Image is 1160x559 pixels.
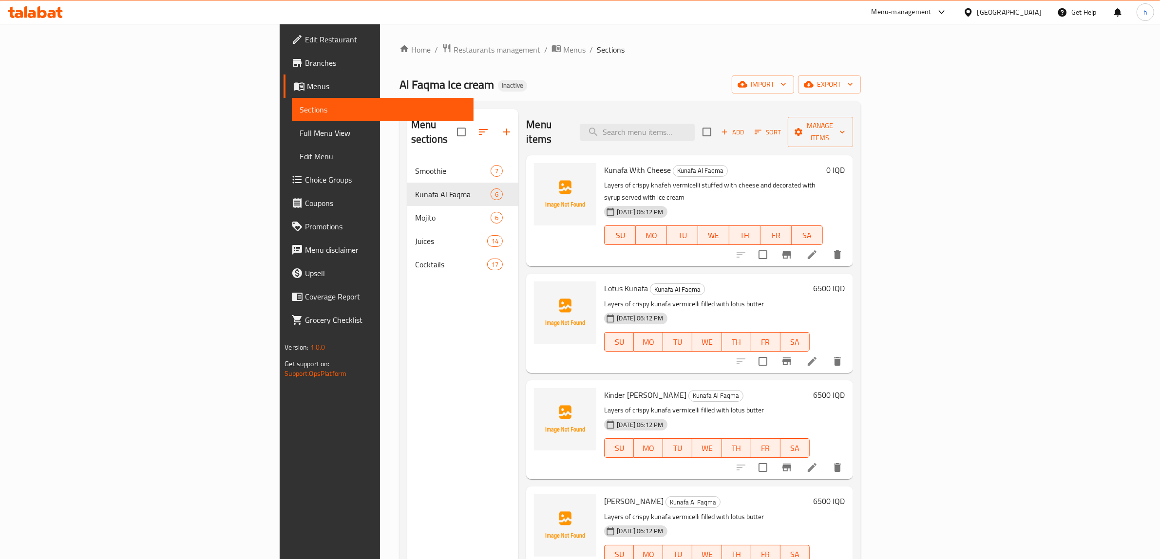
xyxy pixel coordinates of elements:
span: Select all sections [451,122,472,142]
span: Coverage Report [305,291,466,302]
button: TU [663,438,692,458]
span: Mojito [415,212,491,224]
input: search [580,124,695,141]
span: Kinder [PERSON_NAME] [604,388,686,402]
span: Menu disclaimer [305,244,466,256]
button: Add section [495,120,518,144]
button: delete [826,456,849,479]
span: FR [755,335,777,349]
h6: 6500 IQD [814,494,845,508]
span: Select to update [753,244,773,265]
span: Menus [563,44,586,56]
span: Branches [305,57,466,69]
button: MO [636,225,667,245]
span: [DATE] 06:12 PM [613,526,667,536]
a: Full Menu View [292,121,474,145]
li: / [590,44,593,56]
button: Branch-specific-item [775,456,799,479]
a: Coverage Report [284,285,474,308]
span: Manage items [796,120,845,144]
h6: 6500 IQD [814,281,845,295]
span: SA [796,228,819,242]
div: Juices14 [407,229,519,253]
span: Cocktails [415,259,487,270]
span: 1.0.0 [310,341,325,354]
button: TH [722,438,751,458]
div: Smoothie7 [407,159,519,183]
h2: Menu items [526,117,568,147]
span: Promotions [305,221,466,232]
span: Kunafa Al Faqma [666,497,720,508]
button: SU [604,225,636,245]
span: Grocery Checklist [305,314,466,326]
div: Inactive [498,80,527,92]
button: import [732,75,794,93]
div: items [491,188,503,200]
a: Menu disclaimer [284,238,474,261]
a: Choice Groups [284,168,474,191]
button: SU [604,332,634,352]
button: TU [663,332,692,352]
span: Smoothie [415,165,491,177]
span: Kunafa Al Faqma [650,284,704,295]
p: Layers of crispy kunafa vermicelli filled with lotus butter [604,298,809,310]
span: MO [640,228,663,242]
span: FR [764,228,788,242]
button: delete [826,350,849,373]
span: Add [720,127,746,138]
span: SU [609,228,632,242]
span: Choice Groups [305,174,466,186]
span: Juices [415,235,487,247]
span: Kunafa With Cheese [604,163,671,177]
span: Get support on: [285,357,329,370]
div: Kunafa Al Faqma [688,390,743,402]
a: Branches [284,51,474,75]
div: Kunafa Al Faqma [673,165,728,177]
span: SU [609,335,630,349]
span: FR [755,441,777,455]
div: items [487,259,503,270]
a: Edit menu item [806,249,818,261]
span: Sort [755,127,781,138]
img: Kunafa With Cheese [534,163,596,225]
span: Kunafa Al Faqma [673,165,727,176]
div: items [491,212,503,224]
span: 17 [488,260,502,269]
span: Inactive [498,81,527,90]
span: Select to update [753,457,773,478]
a: Edit menu item [806,355,818,367]
span: Restaurants management [454,44,540,56]
span: Select section [697,122,717,142]
span: import [740,78,786,91]
span: WE [702,228,725,242]
button: Branch-specific-item [775,243,799,266]
span: 14 [488,237,502,246]
button: SU [604,438,634,458]
span: WE [696,335,718,349]
div: items [491,165,503,177]
span: TH [726,335,747,349]
a: Edit Restaurant [284,28,474,51]
h6: 0 IQD [827,163,845,177]
span: h [1143,7,1147,18]
button: delete [826,243,849,266]
span: TH [726,441,747,455]
a: Menus [284,75,474,98]
span: Sort items [748,125,788,140]
div: Menu-management [872,6,932,18]
span: Add item [717,125,748,140]
div: Cocktails17 [407,253,519,276]
div: Kunafa Al Faqma [666,496,721,508]
a: Restaurants management [442,43,540,56]
img: Kinder Kunafa [534,388,596,450]
a: Promotions [284,215,474,238]
span: Lotus Kunafa [604,281,648,296]
button: TH [729,225,761,245]
p: Layers of crispy knafeh vermicelli stuffed with cheese and decorated with syrup served with ice c... [604,179,822,204]
span: Sections [597,44,625,56]
nav: Menu sections [407,155,519,280]
span: Version: [285,341,308,354]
